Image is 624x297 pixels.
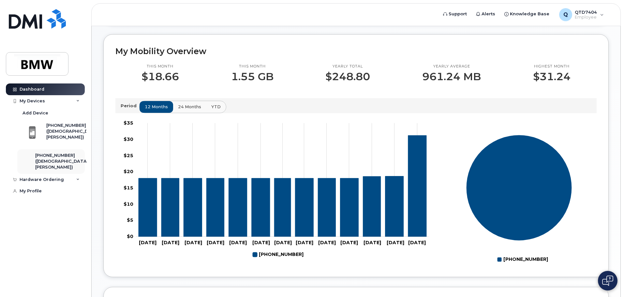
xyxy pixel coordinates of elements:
g: Chart [466,135,572,265]
tspan: $15 [124,185,133,191]
tspan: [DATE] [318,240,336,245]
tspan: [DATE] [274,240,292,245]
tspan: [DATE] [139,240,156,245]
a: Knowledge Base [500,7,554,21]
p: This month [231,64,274,69]
span: Knowledge Base [510,11,549,17]
tspan: [DATE] [162,240,179,245]
p: Highest month [533,64,571,69]
p: Period [121,103,139,109]
tspan: $25 [124,152,133,158]
span: Q [563,11,568,19]
span: 24 months [178,104,201,110]
g: 864-748-6233 [139,135,426,237]
p: This month [141,64,179,69]
tspan: $35 [124,120,133,126]
p: Yearly total [325,64,370,69]
p: $248.80 [325,71,370,82]
g: Legend [253,249,304,260]
tspan: [DATE] [229,240,247,245]
span: Support [449,11,467,17]
g: Chart [124,120,429,260]
tspan: $0 [127,233,133,239]
p: 1.55 GB [231,71,274,82]
span: QTD7404 [575,9,597,15]
tspan: [DATE] [364,240,381,245]
tspan: [DATE] [387,240,404,245]
span: YTD [211,104,221,110]
tspan: [DATE] [252,240,270,245]
tspan: $30 [124,136,133,142]
p: 961.24 MB [422,71,481,82]
tspan: [DATE] [340,240,358,245]
tspan: $20 [124,169,133,174]
span: Alerts [482,11,495,17]
tspan: [DATE] [296,240,313,245]
p: Yearly average [422,64,481,69]
p: $18.66 [141,71,179,82]
a: Support [438,7,471,21]
span: Employee [575,15,597,20]
a: Alerts [471,7,500,21]
tspan: [DATE] [207,240,224,245]
tspan: [DATE] [408,240,426,245]
div: QTD7404 [555,8,608,21]
tspan: $10 [124,201,133,207]
img: Open chat [602,275,613,286]
tspan: [DATE] [185,240,202,245]
h2: My Mobility Overview [115,46,597,56]
tspan: $5 [127,217,133,223]
g: Series [466,135,572,241]
p: $31.24 [533,71,571,82]
g: 864-748-6233 [253,249,304,260]
g: Legend [497,254,548,265]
